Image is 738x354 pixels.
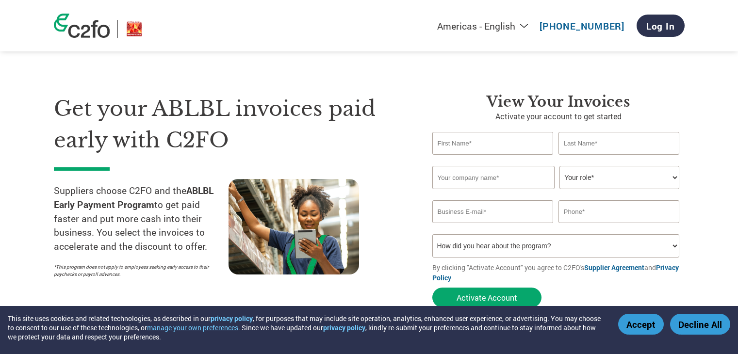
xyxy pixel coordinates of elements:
p: By clicking "Activate Account" you agree to C2FO's and [432,262,685,283]
button: Decline All [670,314,730,335]
img: ABLBL [125,20,144,38]
p: Suppliers choose C2FO and the to get paid faster and put more cash into their business. You selec... [54,184,229,254]
a: [PHONE_NUMBER] [540,20,624,32]
h3: View Your Invoices [432,93,685,111]
div: This site uses cookies and related technologies, as described in our , for purposes that may incl... [8,314,604,341]
img: supply chain worker [229,179,359,274]
input: Phone* [558,200,680,223]
p: Activate your account to get started [432,111,685,122]
a: Log In [637,15,685,37]
input: Invalid Email format [432,200,554,223]
a: privacy policy [323,323,365,332]
h1: Get your ABLBL invoices paid early with C2FO [54,93,403,156]
div: Invalid company name or company name is too long [432,190,680,196]
a: Supplier Agreement [584,263,644,272]
input: Last Name* [558,132,680,155]
div: Inavlid Phone Number [558,224,680,230]
button: Activate Account [432,288,541,307]
select: Title/Role [559,166,679,189]
div: Inavlid Email Address [432,224,554,230]
img: c2fo logo [54,14,110,38]
a: Privacy Policy [432,263,679,282]
button: Accept [618,314,664,335]
a: privacy policy [211,314,253,323]
strong: ABLBL Early Payment Program [54,184,213,210]
p: *This program does not apply to employees seeking early access to their paychecks or payroll adva... [54,263,219,278]
button: manage your own preferences [147,323,238,332]
div: Invalid first name or first name is too long [432,156,554,162]
input: First Name* [432,132,554,155]
input: Your company name* [432,166,555,189]
div: Invalid last name or last name is too long [558,156,680,162]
